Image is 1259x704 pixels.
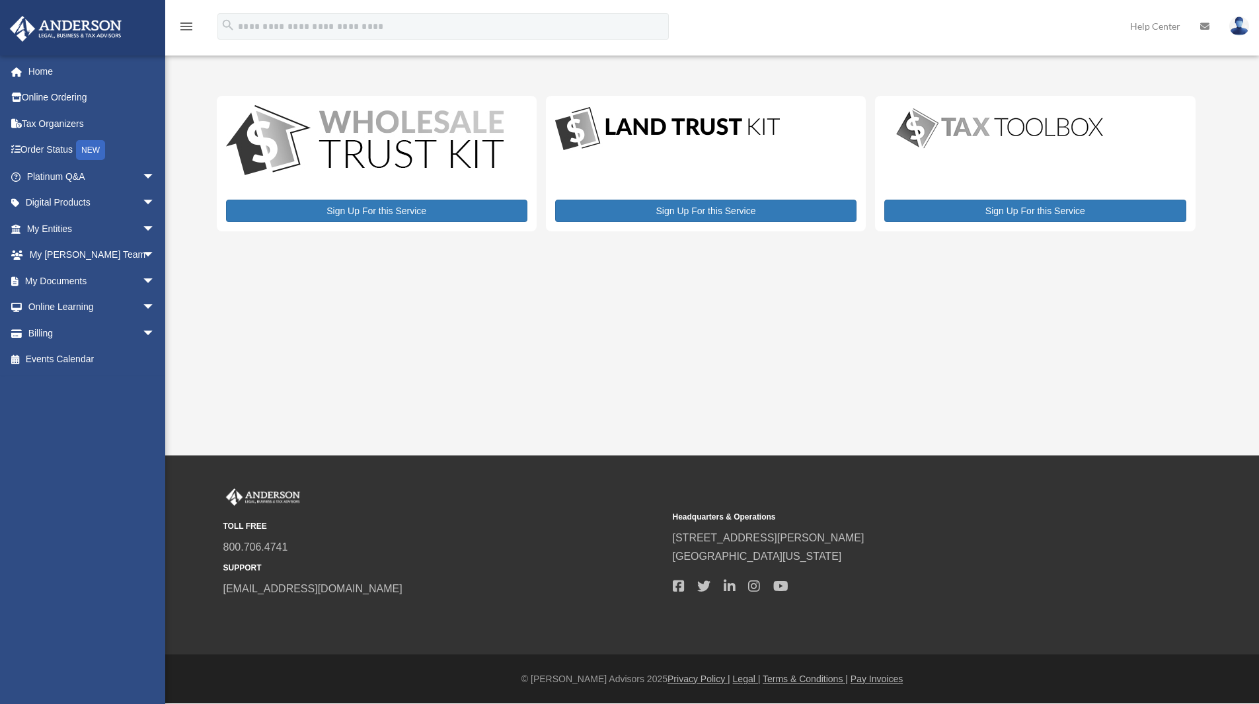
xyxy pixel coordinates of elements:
a: Legal | [733,674,761,684]
span: arrow_drop_down [142,242,169,269]
a: Billingarrow_drop_down [9,320,175,346]
a: Platinum Q&Aarrow_drop_down [9,163,175,190]
a: Events Calendar [9,346,175,373]
a: Online Ordering [9,85,175,111]
img: Anderson Advisors Platinum Portal [6,16,126,42]
small: SUPPORT [223,561,664,575]
span: arrow_drop_down [142,320,169,347]
span: arrow_drop_down [142,294,169,321]
i: menu [178,19,194,34]
span: arrow_drop_down [142,268,169,295]
a: My [PERSON_NAME] Teamarrow_drop_down [9,242,175,268]
a: Digital Productsarrow_drop_down [9,190,169,216]
span: arrow_drop_down [142,190,169,217]
img: WS-Trust-Kit-lgo-1.jpg [226,105,504,178]
a: [STREET_ADDRESS][PERSON_NAME] [673,532,864,543]
a: Home [9,58,175,85]
a: My Entitiesarrow_drop_down [9,215,175,242]
a: Tax Organizers [9,110,175,137]
a: Sign Up For this Service [226,200,527,222]
a: menu [178,23,194,34]
small: Headquarters & Operations [673,510,1113,524]
a: Online Learningarrow_drop_down [9,294,175,321]
a: [GEOGRAPHIC_DATA][US_STATE] [673,551,842,562]
a: My Documentsarrow_drop_down [9,268,175,294]
div: © [PERSON_NAME] Advisors 2025 [165,671,1259,687]
a: Terms & Conditions | [763,674,848,684]
a: Sign Up For this Service [555,200,857,222]
div: NEW [76,140,105,160]
a: Pay Invoices [851,674,903,684]
a: [EMAIL_ADDRESS][DOMAIN_NAME] [223,583,402,594]
a: 800.706.4741 [223,541,288,553]
small: TOLL FREE [223,520,664,533]
img: LandTrust_lgo-1.jpg [555,105,780,153]
img: Anderson Advisors Platinum Portal [223,489,303,506]
a: Order StatusNEW [9,137,175,164]
a: Privacy Policy | [668,674,730,684]
span: arrow_drop_down [142,163,169,190]
span: arrow_drop_down [142,215,169,243]
img: taxtoolbox_new-1.webp [884,105,1116,151]
a: Sign Up For this Service [884,200,1186,222]
img: User Pic [1229,17,1249,36]
i: search [221,18,235,32]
